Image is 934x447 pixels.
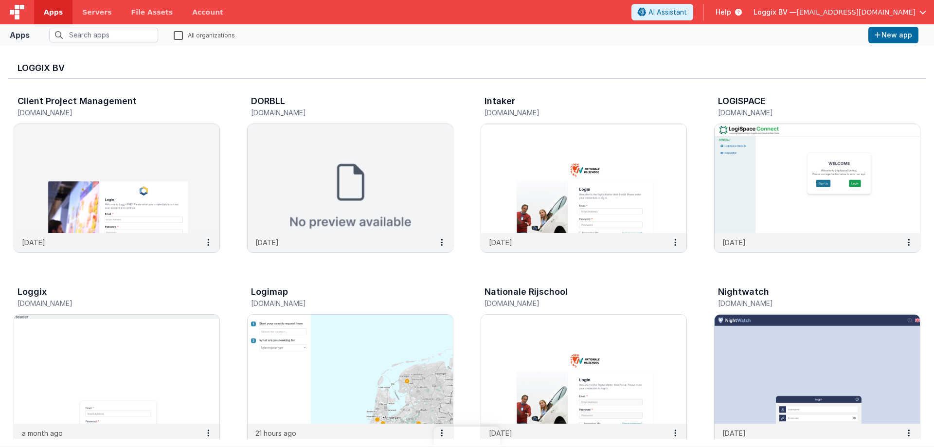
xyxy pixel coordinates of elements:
[18,96,137,106] h3: Client Project Management
[255,237,279,248] p: [DATE]
[648,7,687,17] span: AI Assistant
[754,7,926,17] button: Loggix BV — [EMAIL_ADDRESS][DOMAIN_NAME]
[251,300,429,307] h5: [DOMAIN_NAME]
[716,7,731,17] span: Help
[255,428,296,438] p: 21 hours ago
[718,300,896,307] h5: [DOMAIN_NAME]
[251,96,285,106] h3: DORBLL
[489,237,512,248] p: [DATE]
[722,237,746,248] p: [DATE]
[718,96,766,106] h3: LOGISPACE
[251,287,288,297] h3: Logimap
[489,428,512,438] p: [DATE]
[82,7,111,17] span: Servers
[631,4,693,20] button: AI Assistant
[485,300,663,307] h5: [DOMAIN_NAME]
[485,96,515,106] h3: Intaker
[44,7,63,17] span: Apps
[174,30,235,39] label: All organizations
[718,109,896,116] h5: [DOMAIN_NAME]
[796,7,916,17] span: [EMAIL_ADDRESS][DOMAIN_NAME]
[22,237,45,248] p: [DATE]
[18,63,916,73] h3: Loggix BV
[251,109,429,116] h5: [DOMAIN_NAME]
[49,28,158,42] input: Search apps
[10,29,30,41] div: Apps
[485,287,568,297] h3: Nationale Rijschool
[434,427,501,447] iframe: Marker.io feedback button
[754,7,796,17] span: Loggix BV —
[718,287,769,297] h3: Nightwatch
[722,428,746,438] p: [DATE]
[22,428,63,438] p: a month ago
[18,109,196,116] h5: [DOMAIN_NAME]
[485,109,663,116] h5: [DOMAIN_NAME]
[18,287,47,297] h3: Loggix
[131,7,173,17] span: File Assets
[868,27,918,43] button: New app
[18,300,196,307] h5: [DOMAIN_NAME]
